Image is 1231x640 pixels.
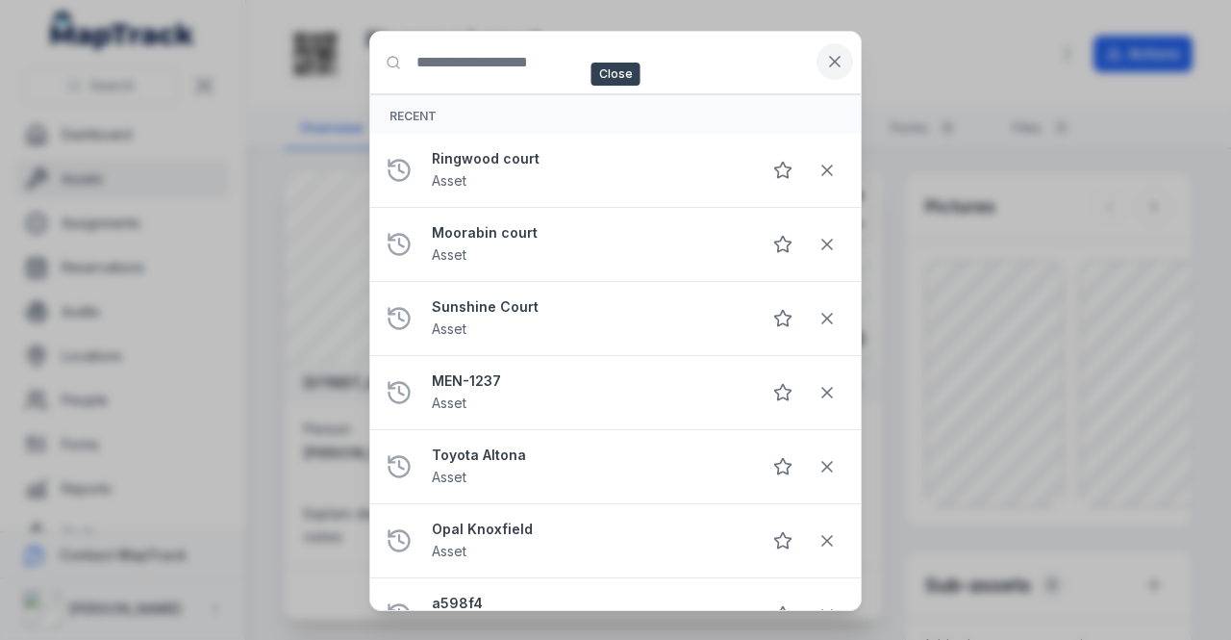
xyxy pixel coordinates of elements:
strong: MEN-1237 [432,371,745,391]
span: Asset [432,172,466,189]
span: Recent [389,109,437,123]
a: Sunshine CourtAsset [432,297,745,340]
strong: Moorabin court [432,223,745,243]
strong: a598f4 [432,594,745,613]
a: Toyota AltonaAsset [432,446,745,488]
span: Asset [432,320,466,337]
span: Asset [432,543,466,559]
strong: Opal Knoxfield [432,520,745,539]
a: Ringwood courtAsset [432,149,745,192]
strong: Sunshine Court [432,297,745,317]
a: a598f4 [432,594,745,636]
a: Opal KnoxfieldAsset [432,520,745,562]
strong: Toyota Altona [432,446,745,465]
span: Asset [432,246,466,263]
strong: Ringwood court [432,149,745,168]
span: Close [591,63,641,86]
span: Asset [432,395,466,411]
a: Moorabin courtAsset [432,223,745,266]
a: MEN-1237Asset [432,371,745,414]
span: Asset [432,469,466,485]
